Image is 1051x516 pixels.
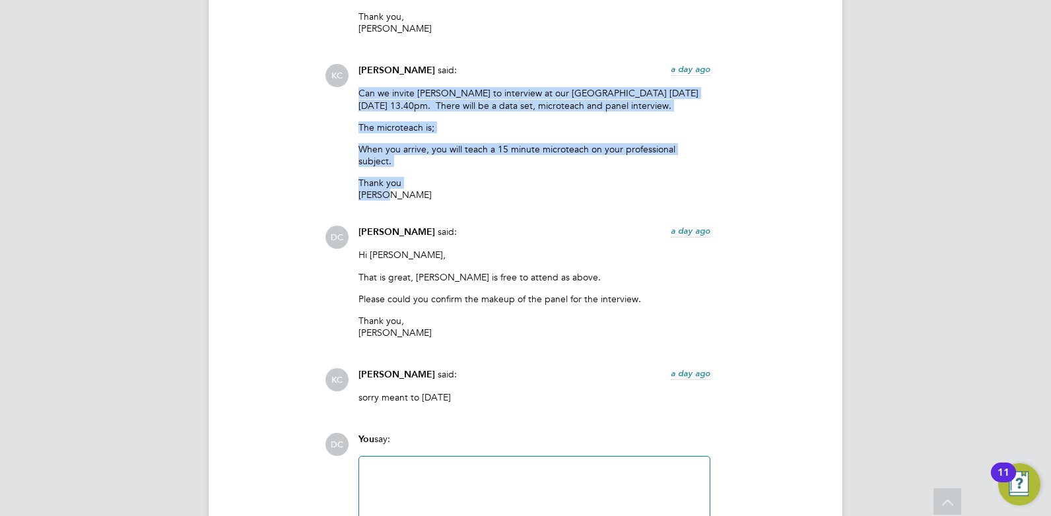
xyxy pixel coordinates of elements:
span: a day ago [671,63,710,75]
span: [PERSON_NAME] [358,65,435,76]
span: [PERSON_NAME] [358,369,435,380]
p: Thank you, [PERSON_NAME] [358,11,710,34]
span: said: [438,368,457,380]
button: Open Resource Center, 11 new notifications [998,463,1040,505]
p: Can we invite [PERSON_NAME] to interview at our [GEOGRAPHIC_DATA] [DATE][DATE] 13.40pm. There wil... [358,87,710,111]
span: KC [325,368,349,391]
p: Thank you [PERSON_NAME] [358,177,710,201]
span: KC [325,64,349,87]
p: Thank you, [PERSON_NAME] [358,315,710,339]
span: DC [325,226,349,249]
p: sorry meant to [DATE] [358,391,710,403]
span: You [358,434,374,445]
span: [PERSON_NAME] [358,226,435,238]
span: said: [438,64,457,76]
div: 11 [998,472,1009,490]
span: DC [325,433,349,456]
p: When you arrive, you will teach a 15 minute microteach on your professional subject. [358,143,710,167]
p: The microteach is; [358,121,710,133]
span: said: [438,226,457,238]
span: a day ago [671,225,710,236]
div: say: [358,433,710,456]
p: That is great, [PERSON_NAME] is free to attend as above. [358,271,710,283]
span: a day ago [671,368,710,379]
p: Hi [PERSON_NAME], [358,249,710,261]
p: Please could you confirm the makeup of the panel for the interview. [358,293,710,305]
